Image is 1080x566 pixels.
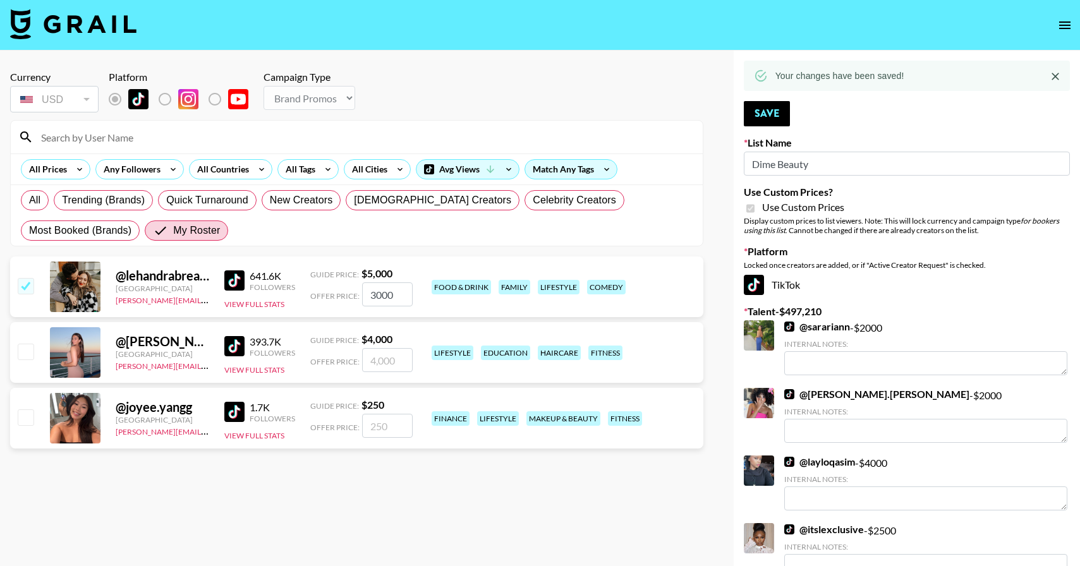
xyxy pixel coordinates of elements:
[10,71,99,83] div: Currency
[190,160,252,179] div: All Countries
[224,270,245,291] img: TikTok
[775,64,904,87] div: Your changes have been saved!
[116,293,363,305] a: [PERSON_NAME][EMAIL_ADDRESS][PERSON_NAME][DOMAIN_NAME]
[526,411,600,426] div: makeup & beauty
[270,193,333,208] span: New Creators
[362,282,413,306] input: 5,000
[538,280,579,294] div: lifestyle
[744,260,1070,270] div: Locked once creators are added, or if "Active Creator Request" is checked.
[416,160,519,179] div: Avg Views
[1046,67,1065,86] button: Close
[10,83,99,115] div: Currency is locked to USD
[784,320,1067,375] div: - $ 2000
[224,365,284,375] button: View Full Stats
[264,71,355,83] div: Campaign Type
[310,270,359,279] span: Guide Price:
[784,339,1067,349] div: Internal Notes:
[310,335,359,345] span: Guide Price:
[250,282,295,292] div: Followers
[250,401,295,414] div: 1.7K
[228,89,248,109] img: YouTube
[310,401,359,411] span: Guide Price:
[224,402,245,422] img: TikTok
[362,348,413,372] input: 4,000
[116,349,209,359] div: [GEOGRAPHIC_DATA]
[784,407,1067,416] div: Internal Notes:
[33,127,695,147] input: Search by User Name
[744,245,1070,258] label: Platform
[62,193,145,208] span: Trending (Brands)
[29,193,40,208] span: All
[128,89,149,109] img: TikTok
[250,270,295,282] div: 641.6K
[354,193,511,208] span: [DEMOGRAPHIC_DATA] Creators
[96,160,163,179] div: Any Followers
[587,280,626,294] div: comedy
[278,160,318,179] div: All Tags
[116,268,209,284] div: @ lehandrabreanne
[744,275,764,295] img: TikTok
[744,305,1070,318] label: Talent - $ 497,210
[310,291,360,301] span: Offer Price:
[362,414,413,438] input: 250
[173,223,220,238] span: My Roster
[361,267,392,279] strong: $ 5,000
[784,523,864,536] a: @itslexclusive
[784,388,969,400] a: @[PERSON_NAME].[PERSON_NAME]
[784,455,1067,510] div: - $ 4000
[784,457,794,467] img: TikTok
[166,193,248,208] span: Quick Turnaround
[224,299,284,309] button: View Full Stats
[762,201,844,214] span: Use Custom Prices
[116,359,363,371] a: [PERSON_NAME][EMAIL_ADDRESS][PERSON_NAME][DOMAIN_NAME]
[432,346,473,360] div: lifestyle
[224,431,284,440] button: View Full Stats
[784,542,1067,551] div: Internal Notes:
[344,160,390,179] div: All Cities
[784,322,794,332] img: TikTok
[361,333,392,345] strong: $ 4,000
[744,136,1070,149] label: List Name
[13,88,96,111] div: USD
[361,399,384,411] strong: $ 250
[588,346,622,360] div: fitness
[533,193,616,208] span: Celebrity Creators
[744,101,790,126] button: Save
[109,86,258,112] div: List locked to TikTok.
[1052,13,1077,38] button: open drawer
[116,334,209,349] div: @ [PERSON_NAME]
[116,284,209,293] div: [GEOGRAPHIC_DATA]
[250,414,295,423] div: Followers
[608,411,642,426] div: fitness
[481,346,530,360] div: education
[250,348,295,358] div: Followers
[116,399,209,415] div: @ joyee.yangg
[784,524,794,534] img: TikTok
[744,216,1059,235] em: for bookers using this list
[432,411,470,426] div: finance
[784,389,794,399] img: TikTok
[29,223,131,238] span: Most Booked (Brands)
[21,160,70,179] div: All Prices
[477,411,519,426] div: lifestyle
[784,388,1067,443] div: - $ 2000
[784,455,855,468] a: @layloqasim
[109,71,258,83] div: Platform
[784,474,1067,484] div: Internal Notes:
[178,89,198,109] img: Instagram
[744,275,1070,295] div: TikTok
[744,186,1070,198] label: Use Custom Prices?
[310,357,360,366] span: Offer Price:
[250,335,295,348] div: 393.7K
[538,346,581,360] div: haircare
[432,280,491,294] div: food & drink
[499,280,530,294] div: family
[116,424,363,437] a: [PERSON_NAME][EMAIL_ADDRESS][PERSON_NAME][DOMAIN_NAME]
[525,160,617,179] div: Match Any Tags
[744,216,1070,235] div: Display custom prices to list viewers. Note: This will lock currency and campaign type . Cannot b...
[310,423,360,432] span: Offer Price:
[116,415,209,424] div: [GEOGRAPHIC_DATA]
[10,9,137,39] img: Grail Talent
[784,320,850,333] a: @sarariann
[224,336,245,356] img: TikTok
